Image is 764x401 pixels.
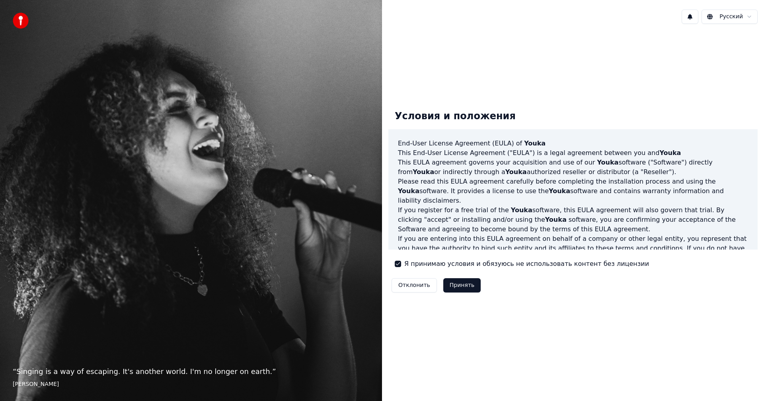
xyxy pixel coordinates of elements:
p: “ Singing is a way of escaping. It's another world. I'm no longer on earth. ” [13,366,369,377]
span: Youka [549,187,570,195]
p: This End-User License Agreement ("EULA") is a legal agreement between you and [398,148,748,158]
p: Please read this EULA agreement carefully before completing the installation process and using th... [398,177,748,205]
h3: End-User License Agreement (EULA) of [398,139,748,148]
footer: [PERSON_NAME] [13,380,369,388]
img: youka [13,13,29,29]
p: If you are entering into this EULA agreement on behalf of a company or other legal entity, you re... [398,234,748,272]
button: Отклонить [392,278,437,293]
span: Youka [398,187,419,195]
span: Youka [597,159,618,166]
span: Youka [413,168,434,176]
div: Условия и положения [388,104,522,129]
span: Youka [545,216,567,223]
span: Youka [511,206,532,214]
span: Youka [505,168,527,176]
button: Принять [443,278,481,293]
p: This EULA agreement governs your acquisition and use of our software ("Software") directly from o... [398,158,748,177]
span: Youka [524,139,546,147]
p: If you register for a free trial of the software, this EULA agreement will also govern that trial... [398,205,748,234]
span: Youka [659,149,681,157]
label: Я принимаю условия и обязуюсь не использовать контент без лицензии [404,259,649,269]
